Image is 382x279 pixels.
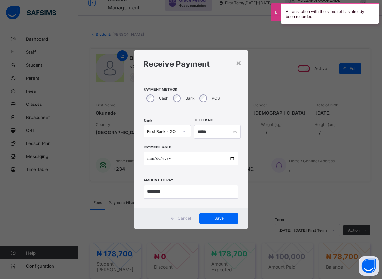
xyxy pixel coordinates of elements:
[204,216,234,221] span: Save
[185,96,195,101] label: Bank
[144,59,238,69] h1: Receive Payment
[194,118,213,122] label: Teller No
[144,87,238,91] span: Payment Method
[281,3,379,24] div: A transaction with the same ref has already been recorded.
[144,145,171,149] label: Payment Date
[147,129,179,133] div: First Bank - GOOD SHEPHERD SCHOOLS
[212,96,220,101] label: POS
[144,119,152,123] span: Bank
[159,96,168,101] label: Cash
[236,57,242,68] div: ×
[178,216,191,221] span: Cancel
[359,256,379,276] button: Open asap
[144,178,173,182] label: Amount to pay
